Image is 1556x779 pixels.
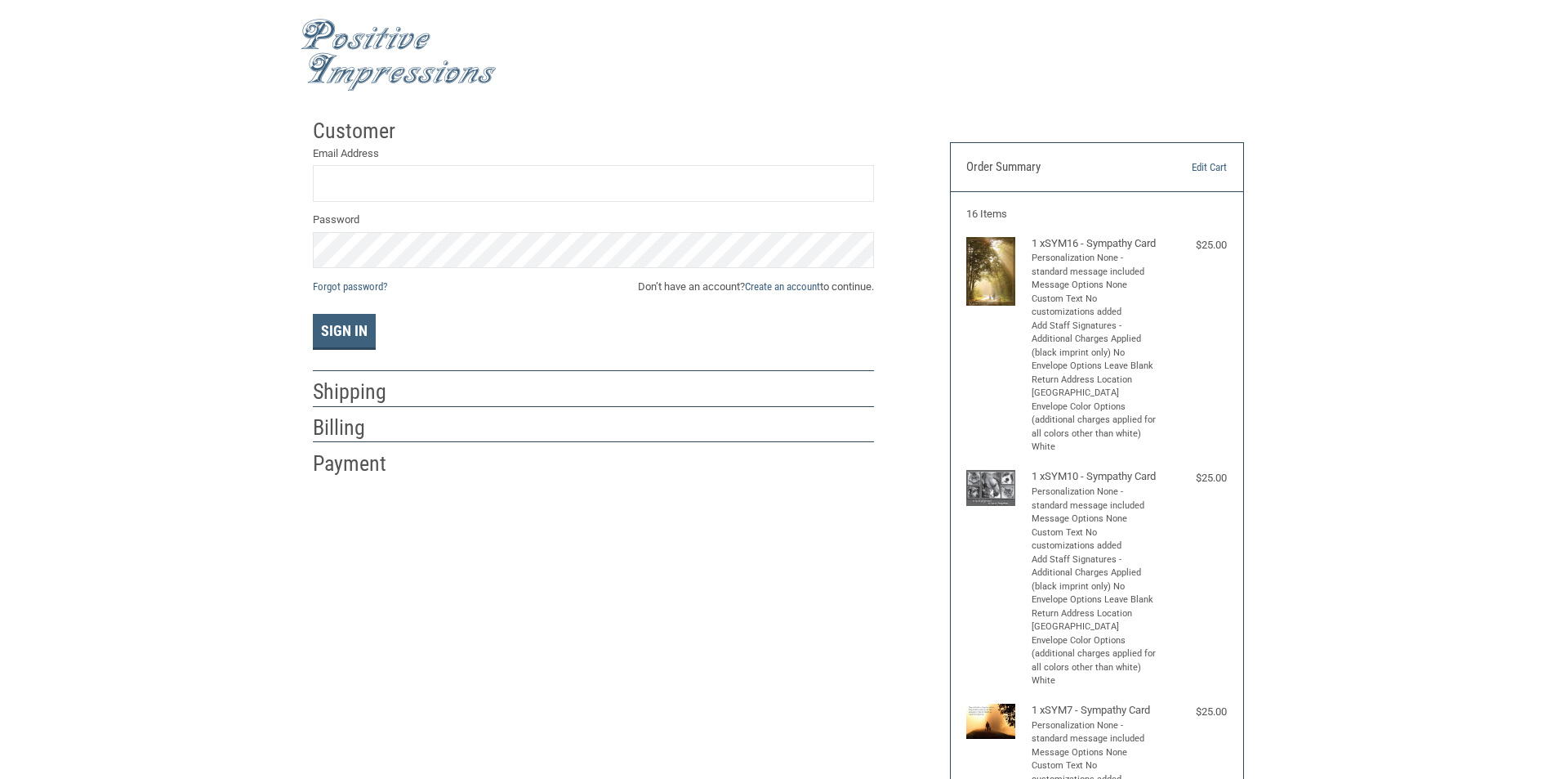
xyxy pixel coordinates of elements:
[313,378,408,405] h2: Shipping
[1032,607,1158,634] li: Return Address Location [GEOGRAPHIC_DATA]
[1032,360,1158,374] li: Envelope Options Leave Blank
[1032,486,1158,513] li: Personalization None - standard message included
[1032,553,1158,594] li: Add Staff Signatures - Additional Charges Applied (black imprint only) No
[313,314,376,350] button: Sign In
[1161,237,1227,253] div: $25.00
[1032,704,1158,717] h4: 1 x SYM7 - Sympathy Card
[1032,293,1158,320] li: Custom Text No customizations added
[1032,513,1158,526] li: Message Options None
[1161,470,1227,486] div: $25.00
[966,208,1227,221] h3: 16 Items
[1032,526,1158,553] li: Custom Text No customizations added
[1144,159,1227,176] a: Edit Cart
[1161,704,1227,720] div: $25.00
[313,414,408,441] h2: Billing
[1032,237,1158,250] h4: 1 x SYM16 - Sympathy Card
[301,19,497,92] img: Positive Impressions
[1032,401,1158,454] li: Envelope Color Options (additional charges applied for all colors other than white) White
[1032,470,1158,483] h4: 1 x SYM10 - Sympathy Card
[966,159,1144,176] h3: Order Summary
[1032,746,1158,760] li: Message Options None
[1032,374,1158,401] li: Return Address Location [GEOGRAPHIC_DATA]
[313,212,874,228] label: Password
[1032,279,1158,293] li: Message Options None
[313,146,874,162] label: Email Address
[313,450,408,477] h2: Payment
[313,118,408,145] h2: Customer
[313,280,387,293] a: Forgot password?
[1032,252,1158,279] li: Personalization None - standard message included
[1032,634,1158,688] li: Envelope Color Options (additional charges applied for all colors other than white) White
[1032,593,1158,607] li: Envelope Options Leave Blank
[1032,719,1158,746] li: Personalization None - standard message included
[745,280,820,293] a: Create an account
[1032,320,1158,360] li: Add Staff Signatures - Additional Charges Applied (black imprint only) No
[638,279,874,295] span: Don’t have an account? to continue.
